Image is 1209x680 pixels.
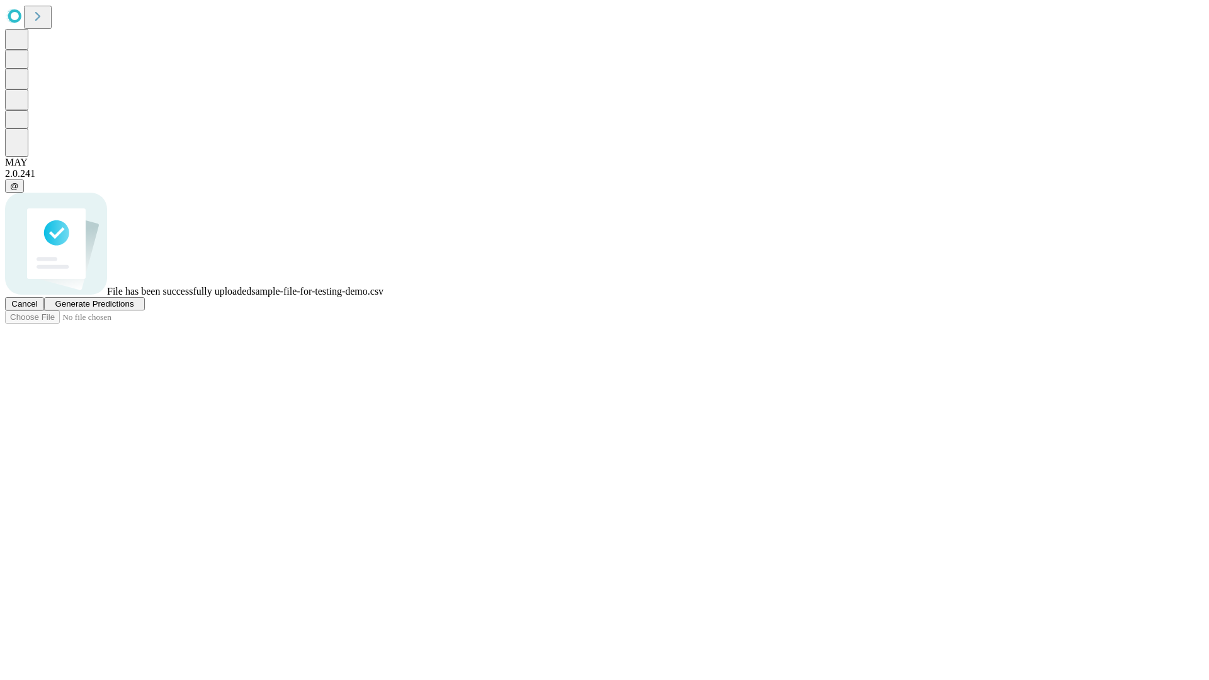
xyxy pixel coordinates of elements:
span: File has been successfully uploaded [107,286,251,297]
span: sample-file-for-testing-demo.csv [251,286,383,297]
span: @ [10,181,19,191]
div: 2.0.241 [5,168,1204,179]
div: MAY [5,157,1204,168]
button: @ [5,179,24,193]
button: Generate Predictions [44,297,145,310]
button: Cancel [5,297,44,310]
span: Generate Predictions [55,299,133,309]
span: Cancel [11,299,38,309]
